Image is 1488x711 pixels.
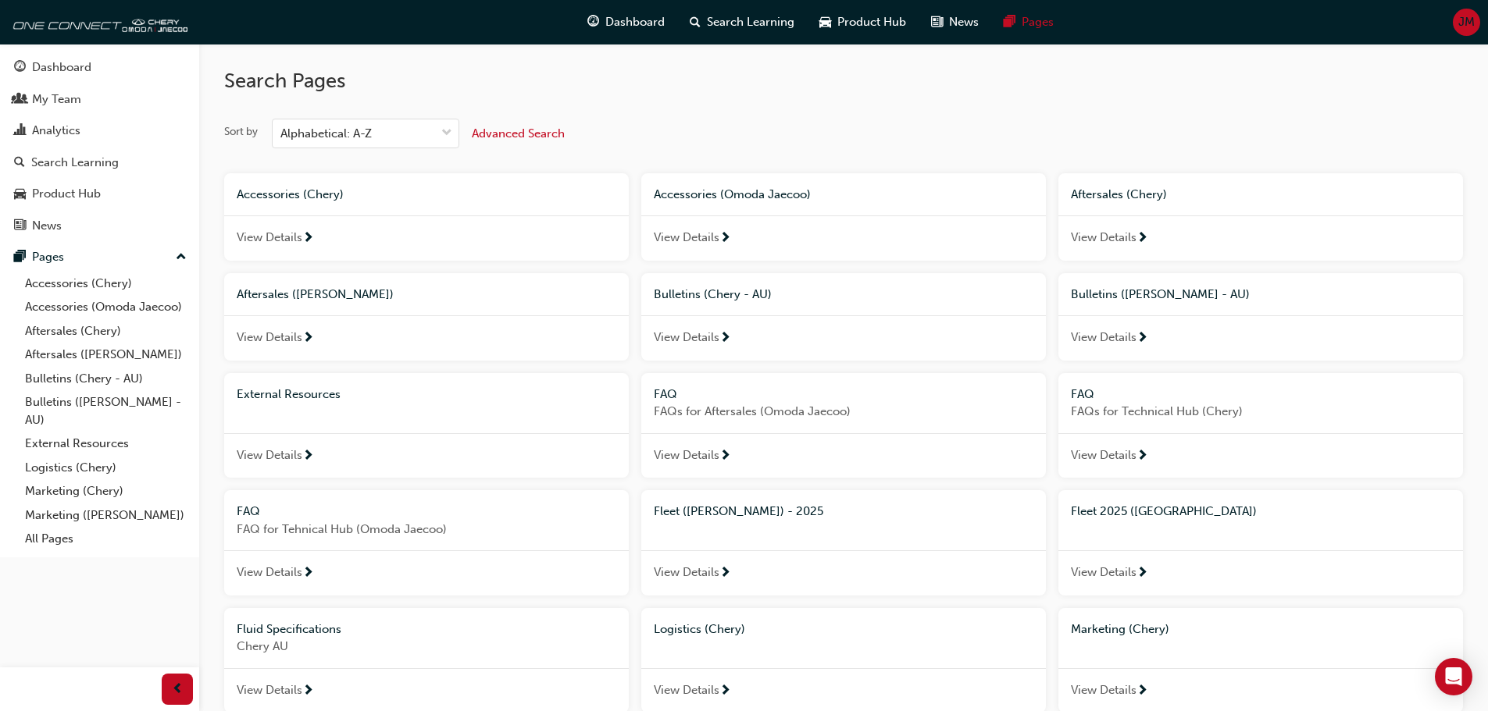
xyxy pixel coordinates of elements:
span: Pages [1022,13,1054,31]
span: Bulletins (Chery - AU) [654,287,772,301]
button: DashboardMy TeamAnalyticsSearch LearningProduct HubNews [6,50,193,243]
span: FAQ [1071,387,1094,401]
span: External Resources [237,387,341,401]
a: Search Learning [6,148,193,177]
span: up-icon [176,247,187,268]
span: Aftersales (Chery) [1071,187,1167,201]
span: Search Learning [707,13,794,31]
span: next-icon [1137,332,1148,346]
div: News [32,217,62,235]
span: next-icon [302,232,314,246]
span: View Details [237,563,302,581]
span: JM [1458,13,1475,31]
span: pages-icon [1004,12,1015,32]
a: Accessories (Chery) [19,272,193,296]
a: Marketing (Chery) [19,479,193,503]
span: Logistics (Chery) [654,622,745,636]
span: car-icon [14,187,26,201]
span: Chery AU [237,638,616,656]
span: next-icon [302,684,314,699]
span: next-icon [719,332,731,346]
a: News [6,212,193,240]
span: View Details [237,329,302,347]
span: people-icon [14,93,26,107]
button: Pages [6,243,193,272]
a: All Pages [19,527,193,551]
a: Bulletins (Chery - AU) [19,367,193,391]
a: Accessories (Omoda Jaecoo)View Details [641,173,1046,261]
span: FAQ [654,387,677,401]
span: Marketing (Chery) [1071,622,1169,636]
span: car-icon [819,12,831,32]
a: Aftersales (Chery) [19,319,193,343]
span: View Details [1071,229,1137,247]
span: next-icon [719,450,731,464]
span: next-icon [302,450,314,464]
span: Aftersales ([PERSON_NAME]) [237,287,394,301]
span: View Details [654,681,719,699]
button: Advanced Search [472,119,565,148]
a: Bulletins (Chery - AU)View Details [641,273,1046,361]
span: FAQs for Aftersales (Omoda Jaecoo) [654,403,1033,421]
a: Bulletins ([PERSON_NAME] - AU) [19,390,193,432]
span: FAQ [237,504,260,518]
span: down-icon [441,123,452,144]
span: next-icon [302,332,314,346]
button: JM [1453,9,1480,36]
span: Accessories (Chery) [237,187,344,201]
span: View Details [1071,329,1137,347]
a: car-iconProduct Hub [807,6,919,38]
a: Aftersales ([PERSON_NAME]) [19,343,193,367]
a: search-iconSearch Learning [677,6,807,38]
a: FAQFAQ for Tehnical Hub (Omoda Jaecoo)View Details [224,490,629,595]
a: Dashboard [6,53,193,82]
a: Analytics [6,116,193,145]
span: View Details [237,229,302,247]
div: Dashboard [32,59,91,76]
span: Accessories (Omoda Jaecoo) [654,187,811,201]
span: View Details [237,446,302,464]
span: Fleet ([PERSON_NAME]) - 2025 [654,504,823,518]
a: FAQFAQs for Aftersales (Omoda Jaecoo)View Details [641,373,1046,478]
a: Logistics (Chery) [19,456,193,480]
span: News [949,13,979,31]
span: View Details [1071,681,1137,699]
span: View Details [654,446,719,464]
div: Open Intercom Messenger [1435,658,1472,695]
a: news-iconNews [919,6,991,38]
span: next-icon [302,567,314,581]
span: next-icon [1137,684,1148,699]
div: Product Hub [32,185,101,203]
span: next-icon [719,684,731,699]
a: Accessories (Chery)View Details [224,173,629,261]
a: Bulletins ([PERSON_NAME] - AU)View Details [1058,273,1463,361]
span: FAQs for Technical Hub (Chery) [1071,403,1451,421]
a: FAQFAQs for Technical Hub (Chery)View Details [1058,373,1463,478]
div: Sort by [224,124,258,140]
span: next-icon [719,232,731,246]
span: news-icon [14,219,26,233]
span: Product Hub [837,13,906,31]
span: next-icon [1137,450,1148,464]
span: View Details [1071,563,1137,581]
a: Marketing ([PERSON_NAME]) [19,503,193,528]
span: next-icon [1137,232,1148,246]
span: search-icon [690,12,701,32]
a: Product Hub [6,180,193,208]
a: My Team [6,85,193,114]
h2: Search Pages [224,69,1463,94]
span: View Details [654,329,719,347]
span: guage-icon [587,12,599,32]
span: Advanced Search [472,126,565,140]
a: guage-iconDashboard [575,6,677,38]
span: Fleet 2025 ([GEOGRAPHIC_DATA]) [1071,504,1257,518]
div: Alphabetical: A-Z [280,125,372,143]
span: View Details [1071,446,1137,464]
div: Pages [32,248,64,266]
span: Fluid Specifications [237,622,341,636]
span: news-icon [931,12,943,32]
a: External Resources [19,432,193,456]
span: View Details [654,229,719,247]
span: next-icon [719,567,731,581]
